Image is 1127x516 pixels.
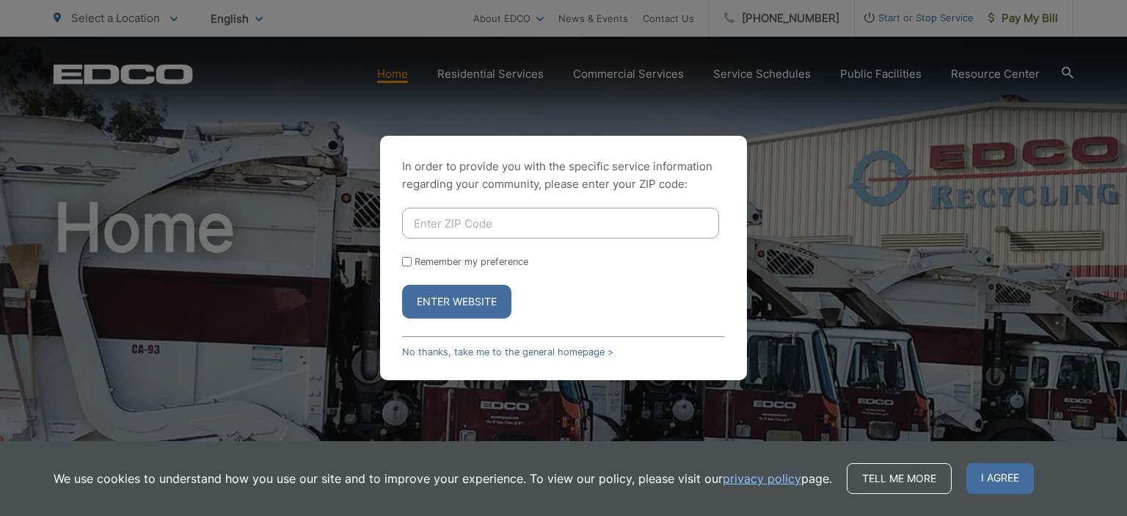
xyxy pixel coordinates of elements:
a: No thanks, take me to the general homepage > [402,346,613,357]
p: In order to provide you with the specific service information regarding your community, please en... [402,158,725,193]
input: Enter ZIP Code [402,208,719,239]
a: privacy policy [723,470,801,487]
label: Remember my preference [415,256,528,267]
p: We use cookies to understand how you use our site and to improve your experience. To view our pol... [54,470,832,487]
span: I agree [966,463,1034,494]
button: Enter Website [402,285,511,319]
a: Tell me more [847,463,952,494]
